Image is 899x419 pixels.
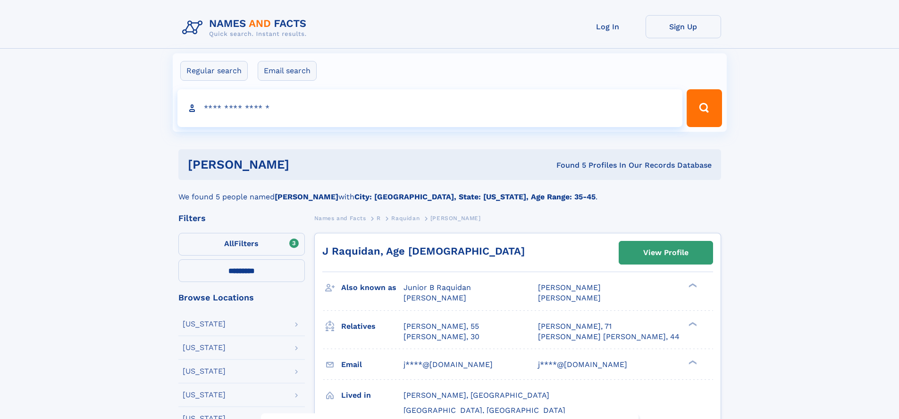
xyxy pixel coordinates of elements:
[178,15,314,41] img: Logo Names and Facts
[341,357,403,373] h3: Email
[538,293,601,302] span: [PERSON_NAME]
[178,233,305,256] label: Filters
[687,89,722,127] button: Search Button
[183,368,226,375] div: [US_STATE]
[183,344,226,351] div: [US_STATE]
[403,283,471,292] span: Junior B Raquidan
[183,391,226,399] div: [US_STATE]
[391,212,420,224] a: Raquidan
[314,212,366,224] a: Names and Facts
[403,406,565,415] span: [GEOGRAPHIC_DATA], [GEOGRAPHIC_DATA]
[178,293,305,302] div: Browse Locations
[258,61,317,81] label: Email search
[403,391,549,400] span: [PERSON_NAME], [GEOGRAPHIC_DATA]
[430,215,481,222] span: [PERSON_NAME]
[341,280,403,296] h3: Also known as
[322,245,525,257] a: J Raquidan, Age [DEMOGRAPHIC_DATA]
[183,320,226,328] div: [US_STATE]
[686,282,697,289] div: ❯
[646,15,721,38] a: Sign Up
[180,61,248,81] label: Regular search
[538,283,601,292] span: [PERSON_NAME]
[341,318,403,334] h3: Relatives
[570,15,646,38] a: Log In
[423,160,712,171] div: Found 5 Profiles In Our Records Database
[188,159,423,171] h1: [PERSON_NAME]
[377,215,381,222] span: R
[177,89,683,127] input: search input
[377,212,381,224] a: R
[354,192,596,201] b: City: [GEOGRAPHIC_DATA], State: [US_STATE], Age Range: 35-45
[275,192,338,201] b: [PERSON_NAME]
[403,332,479,342] a: [PERSON_NAME], 30
[391,215,420,222] span: Raquidan
[686,321,697,327] div: ❯
[538,332,680,342] a: [PERSON_NAME] [PERSON_NAME], 44
[403,321,479,332] a: [PERSON_NAME], 55
[403,293,466,302] span: [PERSON_NAME]
[538,321,612,332] a: [PERSON_NAME], 71
[178,180,721,203] div: We found 5 people named with .
[341,387,403,403] h3: Lived in
[178,214,305,222] div: Filters
[224,239,234,248] span: All
[619,241,713,264] a: View Profile
[686,359,697,365] div: ❯
[643,242,689,264] div: View Profile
